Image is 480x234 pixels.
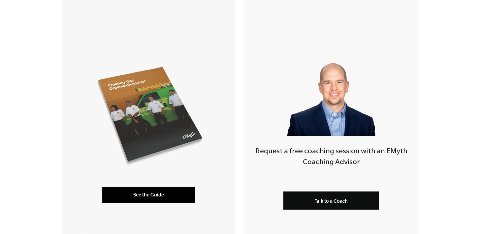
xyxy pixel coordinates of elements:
iframe: Chat Widget [447,202,480,234]
a: See the Guide [102,187,195,203]
a: Talk to a Coach [283,191,379,210]
img: orgchart-mock-up [81,58,216,176]
img: Smart-business-coach.png [284,50,379,136]
h4: Request a free coaching session with an EMyth Coaching Advisor [244,147,418,169]
div: Widget de chat [447,202,480,234]
span: Talk to a Coach [315,198,348,204]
